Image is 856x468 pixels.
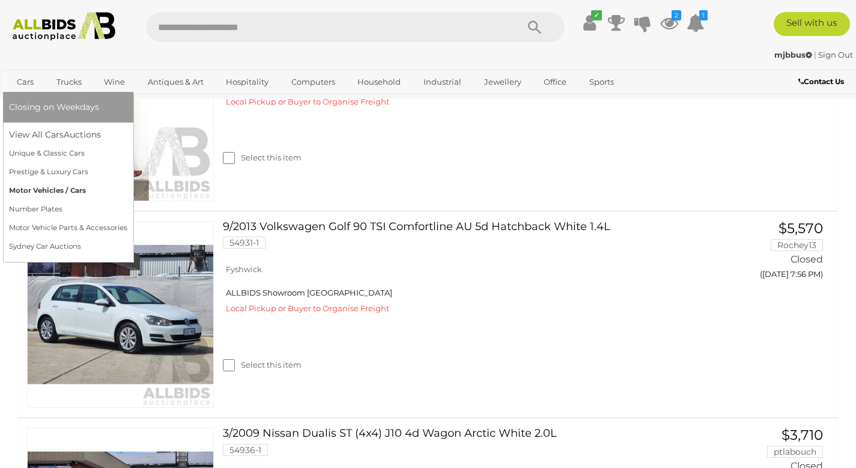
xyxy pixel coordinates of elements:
a: Sign Out [818,50,853,59]
a: Office [536,72,574,92]
a: Sell with us [774,12,851,36]
a: ✔ [581,12,599,34]
img: Allbids.com.au [7,12,121,41]
label: Select this item [223,152,302,163]
a: 1 [687,12,705,34]
a: Cars [9,72,41,92]
a: 2 [660,12,678,34]
a: 9/2013 Volkswagen Golf 90 TSI Comfortline AU 5d Hatchback White 1.4L 54931-1 [232,221,692,258]
a: Hospitality [218,72,276,92]
b: Contact Us [798,77,844,86]
a: Trucks [49,72,90,92]
a: Jewellery [476,72,529,92]
a: 3/2009 Nissan Dualis ST (4x4) J10 4d Wagon Arctic White 2.0L 54936-1 [232,428,692,465]
i: 1 [699,10,708,20]
label: Select this item [223,359,302,371]
i: 2 [672,10,681,20]
a: Sports [581,72,622,92]
strong: mjbbus [774,50,812,59]
a: Antiques & Art [140,72,211,92]
a: Computers [284,72,343,92]
a: Household [350,72,408,92]
button: Search [505,12,565,42]
a: Contact Us [798,75,847,88]
span: $3,710 [782,427,823,443]
span: $5,570 [779,220,823,237]
a: $5,570 Rochey13 Closed ([DATE] 7:56 PM) [711,221,827,285]
a: Industrial [416,72,469,92]
a: Wine [96,72,133,92]
span: | [814,50,816,59]
i: ✔ [591,10,602,20]
a: mjbbus [774,50,814,59]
